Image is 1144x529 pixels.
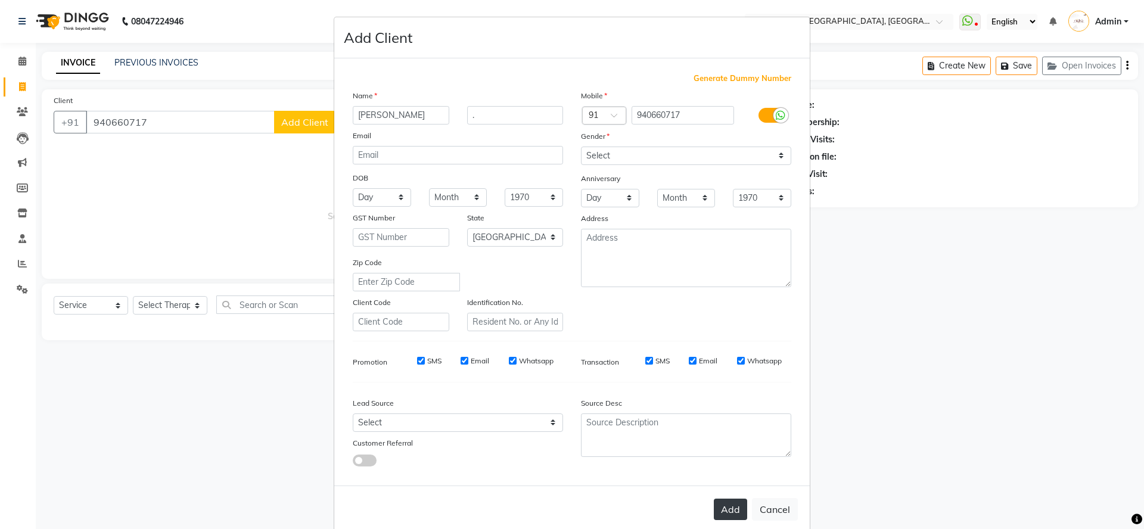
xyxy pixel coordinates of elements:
label: Gender [581,131,610,142]
label: SMS [427,356,442,366]
label: Whatsapp [747,356,782,366]
label: State [467,213,484,223]
label: Client Code [353,297,391,308]
label: Lead Source [353,398,394,409]
span: Generate Dummy Number [694,73,791,85]
label: Identification No. [467,297,523,308]
label: SMS [655,356,670,366]
input: GST Number [353,228,449,247]
label: Email [699,356,717,366]
input: Email [353,146,563,164]
h4: Add Client [344,27,412,48]
label: Source Desc [581,398,622,409]
label: Name [353,91,377,101]
button: Add [714,499,747,520]
label: Anniversary [581,173,620,184]
label: Mobile [581,91,607,101]
label: DOB [353,173,368,183]
button: Cancel [752,498,798,521]
label: Customer Referral [353,438,413,449]
input: Client Code [353,313,449,331]
label: Whatsapp [519,356,554,366]
label: Email [471,356,489,366]
label: Email [353,130,371,141]
input: Enter Zip Code [353,273,460,291]
label: GST Number [353,213,395,223]
input: Mobile [632,106,735,125]
label: Transaction [581,357,619,368]
input: Last Name [467,106,564,125]
input: First Name [353,106,449,125]
label: Address [581,213,608,224]
label: Promotion [353,357,387,368]
input: Resident No. or Any Id [467,313,564,331]
label: Zip Code [353,257,382,268]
